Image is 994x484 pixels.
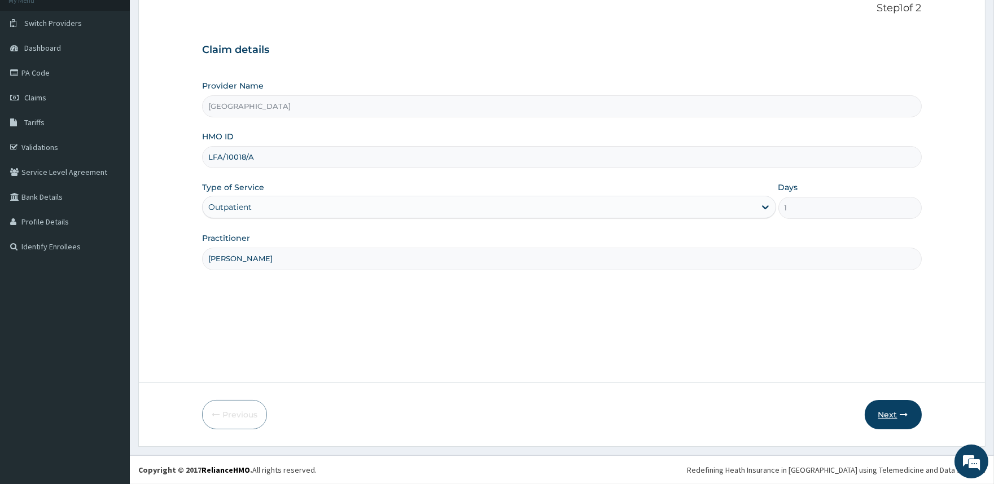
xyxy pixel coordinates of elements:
[208,201,252,213] div: Outpatient
[138,465,252,475] strong: Copyright © 2017 .
[687,464,986,476] div: Redefining Heath Insurance in [GEOGRAPHIC_DATA] using Telemedicine and Data Science!
[24,18,82,28] span: Switch Providers
[21,56,46,85] img: d_794563401_company_1708531726252_794563401
[778,182,798,193] label: Days
[202,248,921,270] input: Enter Name
[24,43,61,53] span: Dashboard
[130,455,994,484] footer: All rights reserved.
[202,182,264,193] label: Type of Service
[202,44,921,56] h3: Claim details
[202,465,250,475] a: RelianceHMO
[59,63,190,78] div: Chat with us now
[65,142,156,256] span: We're online!
[202,131,234,142] label: HMO ID
[24,117,45,127] span: Tariffs
[24,93,46,103] span: Claims
[202,80,264,91] label: Provider Name
[865,400,922,429] button: Next
[202,146,921,168] input: Enter HMO ID
[202,2,921,15] p: Step 1 of 2
[185,6,212,33] div: Minimize live chat window
[202,232,250,244] label: Practitioner
[202,400,267,429] button: Previous
[6,308,215,347] textarea: Type your message and hit 'Enter'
